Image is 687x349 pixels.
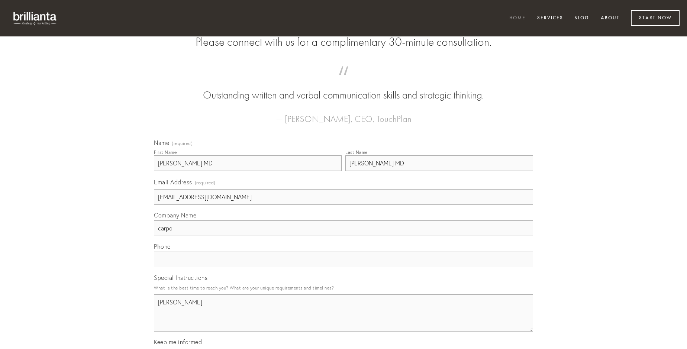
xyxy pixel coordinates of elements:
[596,12,625,25] a: About
[154,283,533,293] p: What is the best time to reach you? What are your unique requirements and timelines?
[166,74,521,88] span: “
[570,12,594,25] a: Blog
[154,211,196,219] span: Company Name
[532,12,568,25] a: Services
[154,338,202,346] span: Keep me informed
[345,149,368,155] div: Last Name
[631,10,680,26] a: Start Now
[154,139,169,146] span: Name
[154,243,171,250] span: Phone
[195,178,216,188] span: (required)
[154,294,533,332] textarea: [PERSON_NAME]
[7,7,63,29] img: brillianta - research, strategy, marketing
[154,149,177,155] div: First Name
[154,178,192,186] span: Email Address
[504,12,530,25] a: Home
[154,35,533,49] h2: Please connect with us for a complimentary 30-minute consultation.
[166,103,521,126] figcaption: — [PERSON_NAME], CEO, TouchPlan
[172,141,193,146] span: (required)
[154,274,207,281] span: Special Instructions
[166,74,521,103] blockquote: Outstanding written and verbal communication skills and strategic thinking.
